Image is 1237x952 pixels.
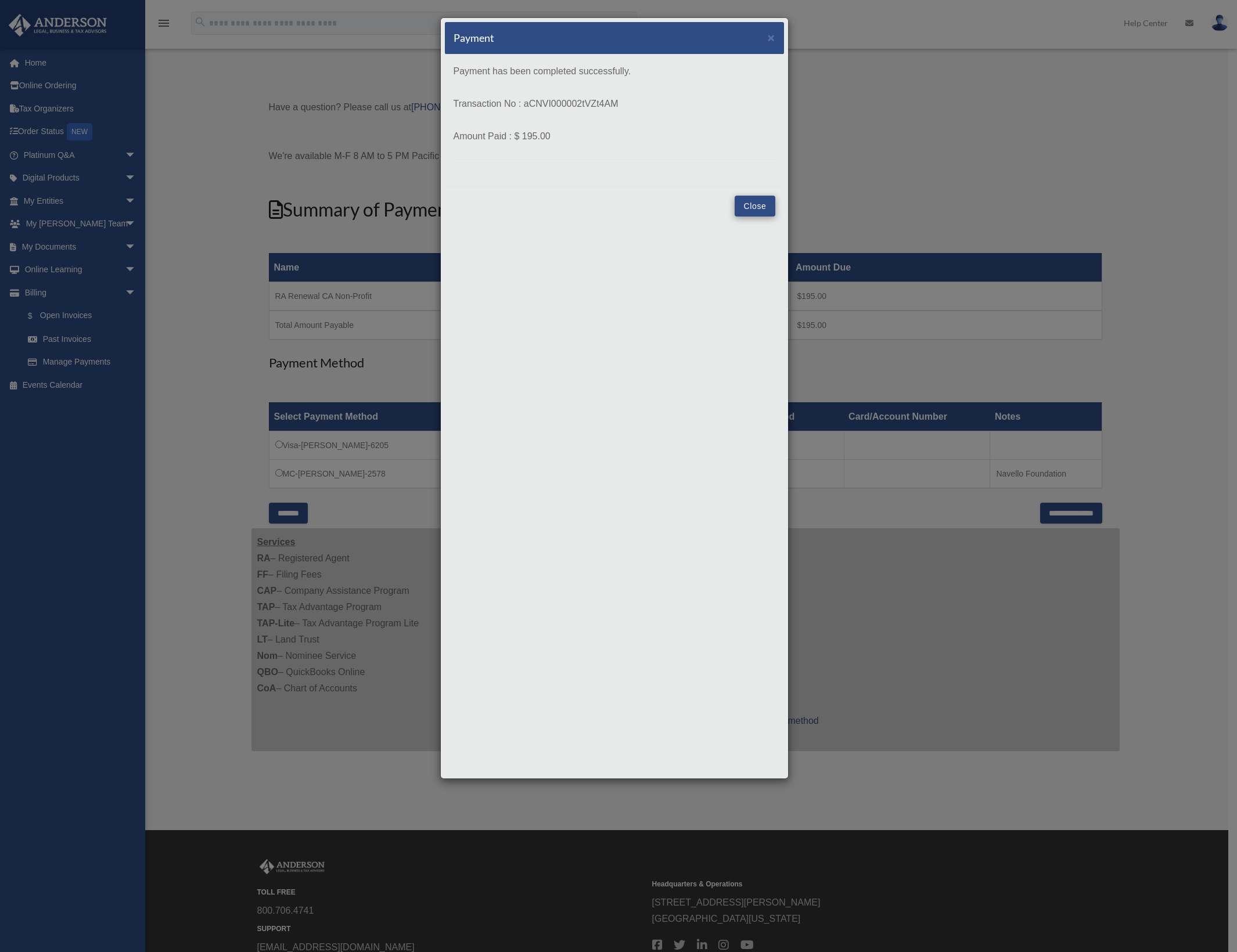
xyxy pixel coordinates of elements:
[454,31,494,45] h5: Payment
[735,196,775,217] button: Close
[454,63,775,80] p: Payment has been completed successfully.
[454,128,775,145] p: Amount Paid : $ 195.00
[454,96,775,112] p: Transaction No : aCNVI000002tVZt4AM
[768,31,775,44] button: Close
[768,31,775,44] span: ×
